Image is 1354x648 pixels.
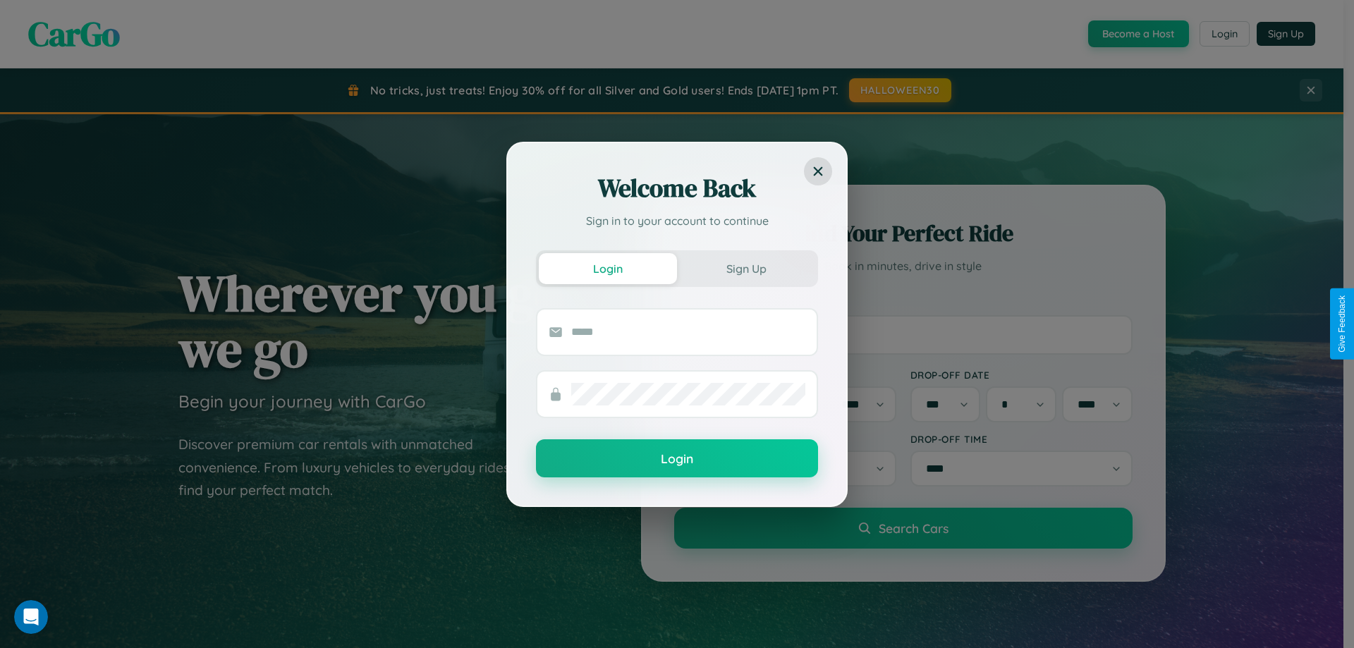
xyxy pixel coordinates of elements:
[14,600,48,634] iframe: Intercom live chat
[1337,295,1347,353] div: Give Feedback
[536,171,818,205] h2: Welcome Back
[536,439,818,477] button: Login
[539,253,677,284] button: Login
[536,212,818,229] p: Sign in to your account to continue
[677,253,815,284] button: Sign Up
